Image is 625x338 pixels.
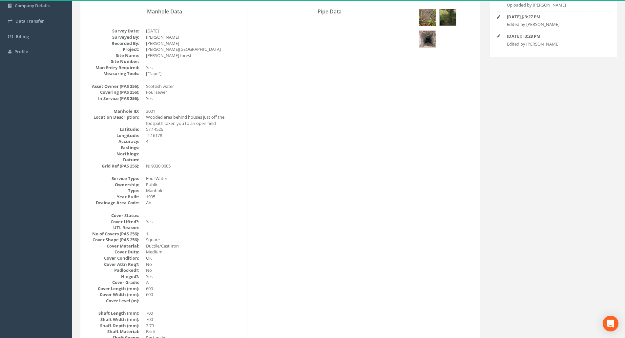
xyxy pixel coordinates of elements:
dt: Northings: [87,151,139,157]
dt: Location Description: [87,114,139,120]
dt: Drainage Area Code: [87,200,139,206]
dt: Shaft Depth (mm): [87,323,139,329]
dt: Man Entry Required: [87,65,139,71]
dt: In Service (PAS 256): [87,95,139,102]
dt: Shaft Width (mm): [87,316,139,323]
dt: Cover Status: [87,212,139,219]
dd: OK [146,255,242,261]
dd: Yes [146,65,242,71]
dt: Covering (PAS 256): [87,89,139,95]
p: @ [507,33,600,39]
strong: 3:28 PM [525,33,540,39]
dt: Cover Shape (PAS 256): [87,237,139,243]
dt: Recorded By: [87,40,139,47]
dd: 700 [146,310,242,316]
dt: No of Covers (PAS 256): [87,231,139,237]
dt: Longitude: [87,132,139,139]
dd: 1935 [146,194,242,200]
dd: 3.79 [146,323,242,329]
dt: Asset Owner (PAS 256): [87,83,139,89]
img: 0b2af1c6-55fb-bd17-bdbf-683b05b79c24_0d1e1457-d0ea-2f39-040b-5ae2fa41b319_thumb.jpg [440,9,456,26]
dd: Yes [146,95,242,102]
h3: Manhole Data [87,9,242,15]
div: Open Intercom Messenger [603,316,618,331]
span: Profile [14,49,28,54]
span: Data Transfer [15,18,44,24]
dt: Padlocked?: [87,267,139,273]
dd: NJ 9030 0605 [146,163,242,169]
dd: [PERSON_NAME] [146,40,242,47]
dt: Shaft Length (mm): [87,310,139,316]
dt: Cover Level (m): [87,298,139,304]
dt: Cover Attn Req?: [87,261,139,268]
dd: 600 [146,286,242,292]
dd: 57.14526 [146,126,242,132]
span: Billing [16,33,29,39]
dd: Foul sewer [146,89,242,95]
dd: 700 [146,316,242,323]
dt: Datum: [87,157,139,163]
dt: Hinged?: [87,273,139,280]
dt: Manhole ID: [87,108,139,114]
dt: Service Type: [87,175,139,182]
dd: Brick [146,328,242,335]
h3: Pipe Data [252,9,407,15]
dd: Wooded area behind houses just off the footpath taken you to an open field [146,114,242,126]
dt: Cover Duty: [87,249,139,255]
dt: Cover Material: [87,243,139,249]
p: Uploaded by [PERSON_NAME] [507,2,600,8]
dd: [PERSON_NAME][GEOGRAPHIC_DATA] [146,46,242,52]
dd: [PERSON_NAME] forest [146,52,242,59]
dd: 1 [146,231,242,237]
span: Company Details [15,3,50,9]
dd: Public [146,182,242,188]
dd: 600 [146,291,242,298]
img: 0b2af1c6-55fb-bd17-bdbf-683b05b79c24_269b7879-8c8e-8abe-9c10-af5c40f25cd9_thumb.jpg [419,31,436,47]
dd: No [146,261,242,268]
dt: Measuring Tools: [87,70,139,77]
dd: ["Tape"] [146,70,242,77]
dt: UTL Reason: [87,225,139,231]
dt: Shaft Material: [87,328,139,335]
dd: Yes [146,273,242,280]
dd: 3001 [146,108,242,114]
dt: Latitude: [87,126,139,132]
p: Edited by [PERSON_NAME] [507,21,600,28]
dt: Site Number: [87,58,139,65]
dt: Grid Ref (PAS 256): [87,163,139,169]
dd: Ab [146,200,242,206]
dt: Survey Date: [87,28,139,34]
dt: Cover Condition: [87,255,139,261]
dd: Ductile/Cast Iron [146,243,242,249]
p: @ [507,14,600,20]
dd: [PERSON_NAME] [146,34,242,40]
dd: Manhole [146,188,242,194]
dd: Yes [146,219,242,225]
dt: Cover Grade: [87,279,139,286]
dt: Cover Width (mm): [87,291,139,298]
dt: Ownership: [87,182,139,188]
dd: Square [146,237,242,243]
img: 0b2af1c6-55fb-bd17-bdbf-683b05b79c24_9ab79da5-7636-7129-7b80-ccca7b283b3f_thumb.jpg [419,9,436,26]
strong: [DATE] [507,14,521,20]
dd: Scottish water [146,83,242,89]
strong: 3:27 PM [525,14,540,20]
dt: Cover Length (mm): [87,286,139,292]
dd: -2.16178 [146,132,242,139]
dt: Accuracy: [87,138,139,145]
dt: Site Name: [87,52,139,59]
dt: Project: [87,46,139,52]
dd: 4 [146,138,242,145]
dt: Surveyed By: [87,34,139,40]
dd: Medium [146,249,242,255]
dd: Foul Water [146,175,242,182]
dd: A [146,279,242,286]
dt: Type: [87,188,139,194]
dt: Cover Lifted?: [87,219,139,225]
dt: Year Built: [87,194,139,200]
dd: [DATE] [146,28,242,34]
dd: No [146,267,242,273]
dt: Eastings: [87,145,139,151]
p: Edited by [PERSON_NAME] [507,41,600,47]
strong: [DATE] [507,33,521,39]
